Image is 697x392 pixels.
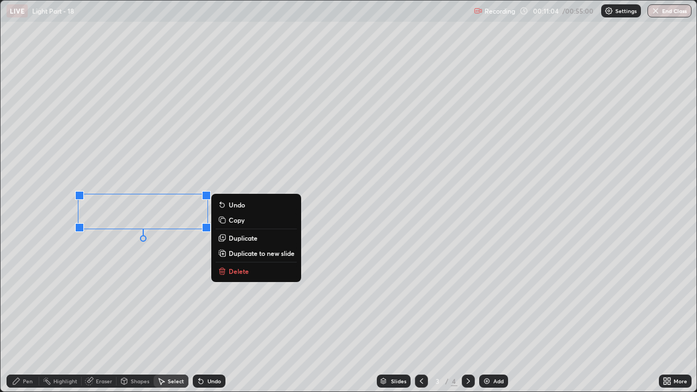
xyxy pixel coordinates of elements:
[474,7,482,15] img: recording.375f2c34.svg
[229,234,258,242] p: Duplicate
[96,378,112,384] div: Eraser
[482,377,491,385] img: add-slide-button
[485,7,515,15] p: Recording
[216,213,297,226] button: Copy
[207,378,221,384] div: Undo
[493,378,504,384] div: Add
[229,249,295,258] p: Duplicate to new slide
[216,198,297,211] button: Undo
[10,7,25,15] p: LIVE
[229,267,249,275] p: Delete
[229,200,245,209] p: Undo
[647,4,692,17] button: End Class
[216,265,297,278] button: Delete
[451,376,457,386] div: 4
[168,378,184,384] div: Select
[131,378,149,384] div: Shapes
[32,7,74,15] p: Light Part - 18
[674,378,687,384] div: More
[216,247,297,260] button: Duplicate to new slide
[23,378,33,384] div: Pen
[53,378,77,384] div: Highlight
[604,7,613,15] img: class-settings-icons
[432,378,443,384] div: 3
[391,378,406,384] div: Slides
[615,8,637,14] p: Settings
[229,216,244,224] p: Copy
[216,231,297,244] button: Duplicate
[651,7,660,15] img: end-class-cross
[445,378,449,384] div: /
